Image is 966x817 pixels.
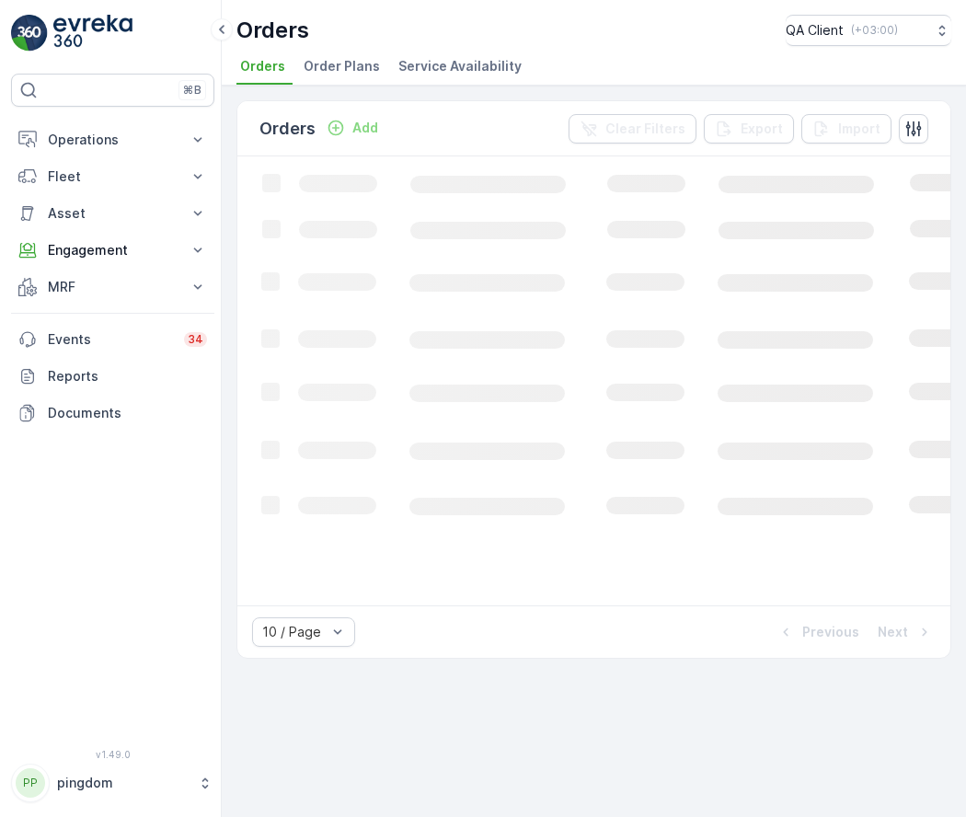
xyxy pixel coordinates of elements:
[48,278,178,296] p: MRF
[304,57,380,75] span: Order Plans
[11,395,214,432] a: Documents
[605,120,685,138] p: Clear Filters
[188,332,203,347] p: 34
[878,623,908,641] p: Next
[838,120,880,138] p: Import
[240,57,285,75] span: Orders
[48,241,178,259] p: Engagement
[851,23,898,38] p: ( +03:00 )
[48,131,178,149] p: Operations
[11,232,214,269] button: Engagement
[236,16,309,45] p: Orders
[398,57,522,75] span: Service Availability
[53,15,132,52] img: logo_light-DOdMpM7g.png
[775,621,861,643] button: Previous
[11,195,214,232] button: Asset
[16,768,45,798] div: PP
[876,621,936,643] button: Next
[802,623,859,641] p: Previous
[11,358,214,395] a: Reports
[259,116,316,142] p: Orders
[11,764,214,802] button: PPpingdom
[319,117,385,139] button: Add
[786,21,844,40] p: QA Client
[48,330,173,349] p: Events
[11,158,214,195] button: Fleet
[11,321,214,358] a: Events34
[352,119,378,137] p: Add
[704,114,794,144] button: Export
[48,167,178,186] p: Fleet
[801,114,891,144] button: Import
[48,404,207,422] p: Documents
[57,774,189,792] p: pingdom
[48,367,207,385] p: Reports
[569,114,696,144] button: Clear Filters
[741,120,783,138] p: Export
[48,204,178,223] p: Asset
[11,121,214,158] button: Operations
[183,83,201,98] p: ⌘B
[786,15,951,46] button: QA Client(+03:00)
[11,15,48,52] img: logo
[11,269,214,305] button: MRF
[11,749,214,760] span: v 1.49.0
